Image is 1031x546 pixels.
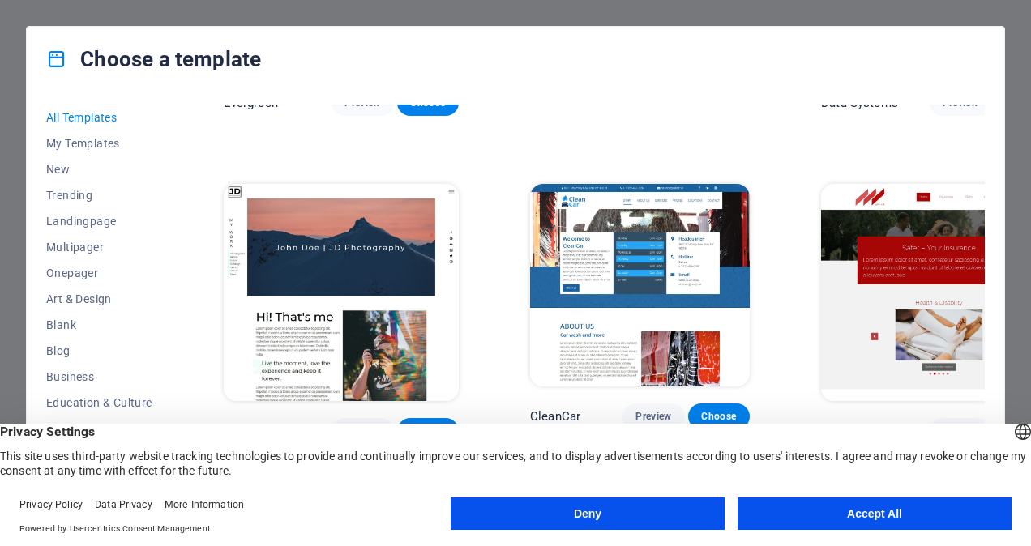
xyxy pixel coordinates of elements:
button: Blank [46,312,152,338]
span: Blog [46,344,152,357]
p: JD Photography [224,423,311,439]
img: CleanCar [530,184,750,386]
button: Preview [930,418,991,444]
button: Trending [46,182,152,208]
button: New [46,156,152,182]
span: Trending [46,189,152,202]
button: Event [46,416,152,441]
p: CleanCar [530,408,580,424]
button: Blog [46,338,152,364]
button: Preview [332,418,393,444]
button: Multipager [46,234,152,260]
img: JD Photography [224,184,459,401]
span: Education & Culture [46,396,152,409]
button: Education & Culture [46,390,152,416]
span: Event [46,422,152,435]
button: Choose [688,403,750,429]
button: Choose [397,418,459,444]
span: Art & Design [46,292,152,305]
p: Safer [821,423,850,439]
span: Landingpage [46,215,152,228]
button: Landingpage [46,208,152,234]
span: New [46,163,152,176]
button: My Templates [46,130,152,156]
button: Art & Design [46,286,152,312]
span: Onepager [46,267,152,279]
button: Business [46,364,152,390]
button: Preview [622,403,684,429]
button: All Templates [46,105,152,130]
button: Onepager [46,260,152,286]
span: Choose [701,410,737,423]
span: All Templates [46,111,152,124]
span: Blank [46,318,152,331]
span: Preview [635,410,671,423]
span: Business [46,370,152,383]
span: Multipager [46,241,152,254]
h4: Choose a template [46,46,261,72]
span: My Templates [46,137,152,150]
